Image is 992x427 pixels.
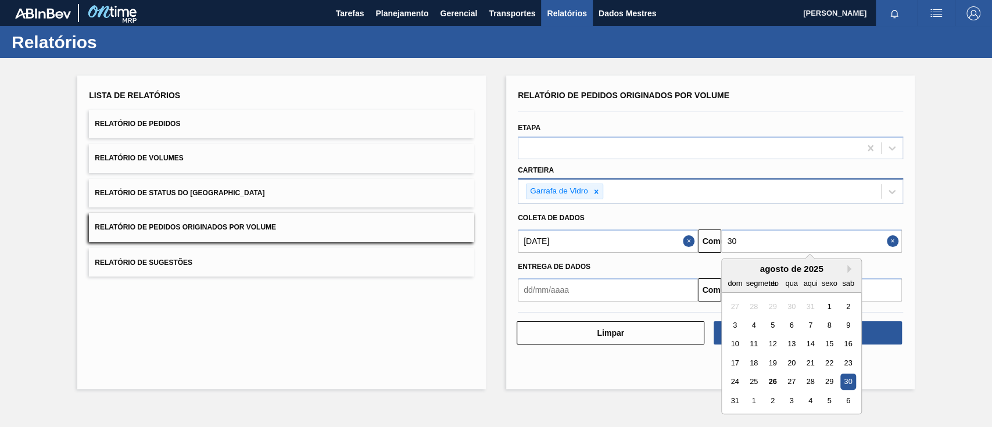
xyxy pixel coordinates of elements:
font: 13 [787,340,796,349]
font: 3 [790,396,794,405]
div: Escolha terça-feira, 19 de agosto de 2025 [765,355,780,371]
font: 27 [787,378,796,386]
font: Tarefas [336,9,364,18]
font: Dados Mestres [599,9,657,18]
button: Relatório de Pedidos [89,110,474,138]
div: Escolha quarta-feira, 3 de setembro de 2025 [784,393,800,408]
font: 21 [807,358,815,367]
div: Escolha domingo, 24 de agosto de 2025 [727,374,743,390]
font: 15 [825,340,833,349]
img: TNhmsLtSVTkK8tSr43FrP2fwEKptu5GPRR3wAAAABJRU5ErkJggg== [15,8,71,19]
div: Não disponível quarta-feira, 30 de julho de 2025 [784,299,800,314]
font: 2 [846,302,850,311]
font: 20 [787,358,796,367]
div: Escolha sexta-feira, 29 de agosto de 2025 [822,374,837,390]
img: Sair [966,6,980,20]
font: 8 [828,321,832,329]
font: 9 [846,321,850,329]
div: Escolha domingo, 10 de agosto de 2025 [727,336,743,352]
div: Escolha quarta-feira, 20 de agosto de 2025 [784,355,800,371]
button: Comeu [698,229,721,253]
div: Escolha segunda-feira, 11 de agosto de 2025 [746,336,762,352]
font: Coleta de dados [518,214,585,222]
button: Comeu [698,278,721,302]
font: Relatório de Pedidos Originados por Volume [518,91,729,100]
font: Etapa [518,124,540,132]
button: Relatório de Volumes [89,144,474,173]
button: Fechar [683,229,698,253]
font: 26 [769,378,777,386]
font: dom [728,279,743,288]
font: Relatório de Volumes [95,155,183,163]
font: Comeu [702,236,729,246]
font: aqui [804,279,818,288]
font: 4 [808,396,812,405]
font: Carteira [518,166,554,174]
div: Escolha segunda-feira, 1 de setembro de 2025 [746,393,762,408]
div: Escolha quarta-feira, 6 de agosto de 2025 [784,317,800,333]
font: ter [768,279,777,288]
div: Não disponível quinta-feira, 31 de julho de 2025 [803,299,818,314]
div: Escolha segunda-feira, 4 de agosto de 2025 [746,317,762,333]
font: 25 [750,378,758,386]
button: Relatório de Status do [GEOGRAPHIC_DATA] [89,179,474,207]
div: Escolha quinta-feira, 21 de agosto de 2025 [803,355,818,371]
div: Escolha terça-feira, 2 de setembro de 2025 [765,393,780,408]
div: Escolha terça-feira, 5 de agosto de 2025 [765,317,780,333]
div: Não disponível domingo, 27 de julho de 2025 [727,299,743,314]
font: 11 [750,340,758,349]
div: Escolha sábado, 2 de agosto de 2025 [840,299,856,314]
div: Escolha terça-feira, 12 de agosto de 2025 [765,336,780,352]
font: Relatórios [547,9,586,18]
font: Relatório de Pedidos [95,120,180,128]
input: dd/mm/aaaa [721,229,901,253]
font: 14 [807,340,815,349]
font: 23 [844,358,853,367]
input: dd/mm/aaaa [518,229,698,253]
button: Relatório de Sugestões [89,248,474,277]
font: segmento [746,279,779,288]
font: Relatório de Pedidos Originados por Volume [95,224,276,232]
div: Escolha domingo, 31 de agosto de 2025 [727,393,743,408]
div: Não disponível segunda-feira, 28 de julho de 2025 [746,299,762,314]
div: Escolha sexta-feira, 15 de agosto de 2025 [822,336,837,352]
font: 1 [828,302,832,311]
div: Escolha sábado, 23 de agosto de 2025 [840,355,856,371]
font: Planejamento [375,9,428,18]
font: 5 [771,321,775,329]
div: Escolha segunda-feira, 18 de agosto de 2025 [746,355,762,371]
button: Limpar [517,321,704,345]
div: Escolha quarta-feira, 27 de agosto de 2025 [784,374,800,390]
font: 10 [731,340,739,349]
button: Próximo mês [847,265,855,273]
div: Escolha sábado, 16 de agosto de 2025 [840,336,856,352]
font: 2 [771,396,775,405]
input: dd/mm/aaaa [518,278,698,302]
font: 17 [731,358,739,367]
font: Gerencial [440,9,477,18]
font: 27 [731,302,739,311]
font: 24 [731,378,739,386]
div: Escolha sexta-feira, 8 de agosto de 2025 [822,317,837,333]
font: Lista de Relatórios [89,91,180,100]
div: Escolha quinta-feira, 7 de agosto de 2025 [803,317,818,333]
font: 3 [733,321,737,329]
div: Não disponível terça-feira, 29 de julho de 2025 [765,299,780,314]
font: 22 [825,358,833,367]
font: 31 [807,302,815,311]
font: 19 [769,358,777,367]
button: Close [887,229,902,253]
font: 12 [769,340,777,349]
div: Escolha sábado, 6 de setembro de 2025 [840,393,856,408]
img: ações do usuário [929,6,943,20]
div: Escolha quarta-feira, 13 de agosto de 2025 [784,336,800,352]
font: 5 [828,396,832,405]
button: Notificações [876,5,913,21]
div: Escolha sexta-feira, 22 de agosto de 2025 [822,355,837,371]
font: agosto de 2025 [760,264,823,274]
font: 18 [750,358,758,367]
font: 28 [750,302,758,311]
div: Escolha quinta-feira, 4 de setembro de 2025 [803,393,818,408]
div: Escolha quinta-feira, 14 de agosto de 2025 [803,336,818,352]
font: Relatório de Status do [GEOGRAPHIC_DATA] [95,189,264,197]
